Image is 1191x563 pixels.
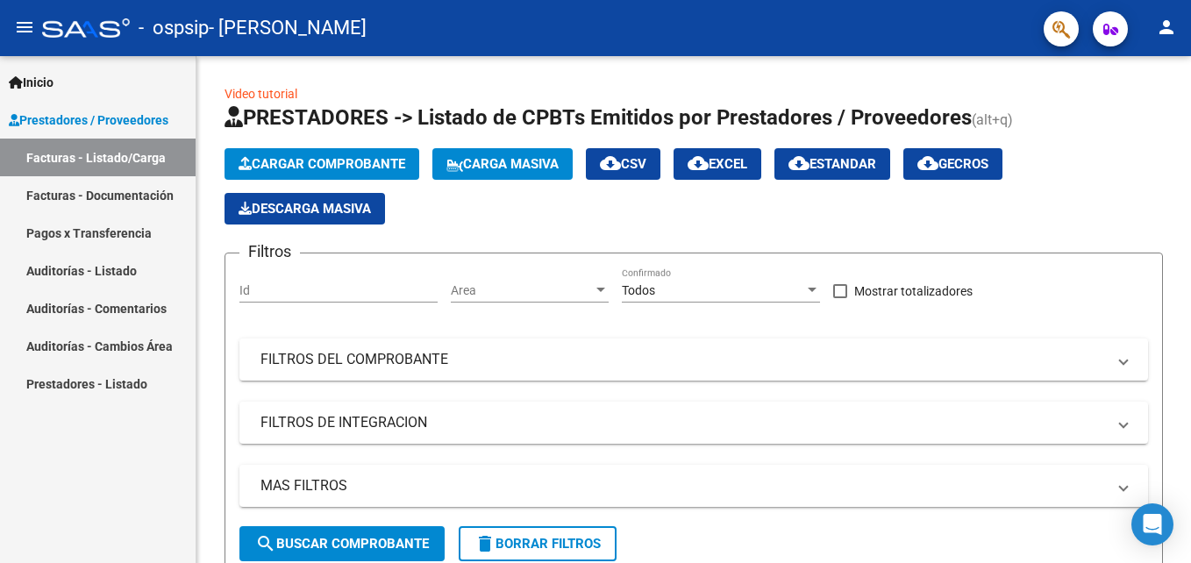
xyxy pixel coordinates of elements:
mat-icon: cloud_download [600,153,621,174]
mat-expansion-panel-header: FILTROS DE INTEGRACION [239,402,1148,444]
span: Todos [622,283,655,297]
span: Estandar [788,156,876,172]
app-download-masive: Descarga masiva de comprobantes (adjuntos) [225,193,385,224]
span: Mostrar totalizadores [854,281,973,302]
h3: Filtros [239,239,300,264]
span: Inicio [9,73,53,92]
span: Area [451,283,593,298]
span: PRESTADORES -> Listado de CPBTs Emitidos por Prestadores / Proveedores [225,105,972,130]
mat-icon: menu [14,17,35,38]
span: Buscar Comprobante [255,536,429,552]
span: - [PERSON_NAME] [209,9,367,47]
mat-icon: cloud_download [688,153,709,174]
mat-icon: cloud_download [917,153,938,174]
button: Descarga Masiva [225,193,385,224]
span: Carga Masiva [446,156,559,172]
span: Gecros [917,156,988,172]
span: Borrar Filtros [474,536,601,552]
mat-panel-title: MAS FILTROS [260,476,1106,495]
button: Buscar Comprobante [239,526,445,561]
button: Borrar Filtros [459,526,617,561]
span: EXCEL [688,156,747,172]
a: Video tutorial [225,87,297,101]
span: (alt+q) [972,111,1013,128]
mat-expansion-panel-header: MAS FILTROS [239,465,1148,507]
button: Cargar Comprobante [225,148,419,180]
button: Gecros [903,148,1002,180]
mat-icon: person [1156,17,1177,38]
div: Open Intercom Messenger [1131,503,1173,545]
span: Prestadores / Proveedores [9,110,168,130]
span: CSV [600,156,646,172]
button: Estandar [774,148,890,180]
span: Descarga Masiva [239,201,371,217]
span: Cargar Comprobante [239,156,405,172]
mat-icon: search [255,533,276,554]
mat-icon: delete [474,533,496,554]
span: - ospsip [139,9,209,47]
button: Carga Masiva [432,148,573,180]
button: EXCEL [674,148,761,180]
mat-icon: cloud_download [788,153,809,174]
button: CSV [586,148,660,180]
mat-expansion-panel-header: FILTROS DEL COMPROBANTE [239,339,1148,381]
mat-panel-title: FILTROS DE INTEGRACION [260,413,1106,432]
mat-panel-title: FILTROS DEL COMPROBANTE [260,350,1106,369]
